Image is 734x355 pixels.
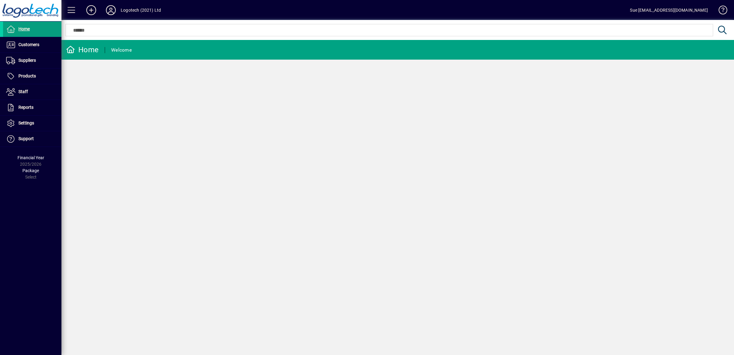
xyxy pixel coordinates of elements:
div: Welcome [111,45,132,55]
a: Suppliers [3,53,61,68]
div: Logotech (2021) Ltd [121,5,161,15]
a: Knowledge Base [714,1,726,21]
span: Financial Year [18,155,44,160]
div: Home [66,45,99,55]
span: Staff [18,89,28,94]
span: Package [22,168,39,173]
span: Products [18,73,36,78]
span: Reports [18,105,33,110]
span: Settings [18,120,34,125]
a: Support [3,131,61,147]
span: Support [18,136,34,141]
span: Home [18,26,30,31]
span: Customers [18,42,39,47]
a: Settings [3,116,61,131]
a: Staff [3,84,61,100]
a: Customers [3,37,61,53]
div: Sue [EMAIL_ADDRESS][DOMAIN_NAME] [630,5,708,15]
button: Profile [101,5,121,16]
button: Add [81,5,101,16]
a: Reports [3,100,61,115]
a: Products [3,69,61,84]
span: Suppliers [18,58,36,63]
